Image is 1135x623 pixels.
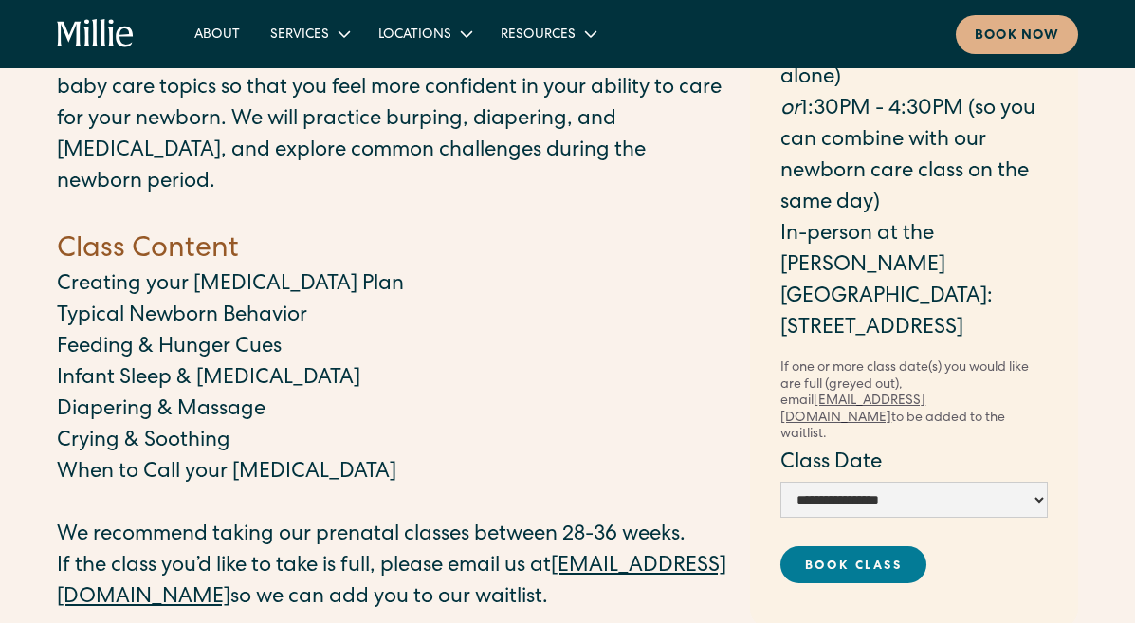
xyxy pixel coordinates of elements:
[57,489,731,521] p: ‍
[780,360,1048,444] div: If one or more class date(s) you would like are full (greyed out), email to be added to the waitl...
[57,302,731,333] p: Typical Newborn Behavior
[179,18,255,49] a: About
[57,557,726,609] a: [EMAIL_ADDRESS][DOMAIN_NAME]
[485,18,610,49] div: Resources
[57,364,731,395] p: Infant Sleep & [MEDICAL_DATA]
[57,552,731,614] p: If the class you’d like to take is full, please email us at so we can add you to our waitlist.
[780,100,800,120] em: or
[270,26,329,46] div: Services
[57,230,731,270] h4: Class Content
[57,521,731,552] p: We recommend taking our prenatal classes between 28-36 weeks.
[378,26,451,46] div: Locations
[57,43,731,199] p: Our Newborn Care Class will cover [MEDICAL_DATA] planning and baby care topics so that you feel m...
[57,333,731,364] p: Feeding & Hunger Cues
[57,458,731,489] p: When to Call your [MEDICAL_DATA]
[501,26,576,46] div: Resources
[956,15,1078,54] a: Book now
[57,19,134,49] a: home
[363,18,485,49] div: Locations
[255,18,363,49] div: Services
[57,427,731,458] p: Crying & Soothing
[780,220,1048,345] p: In-person at the [PERSON_NAME][GEOGRAPHIC_DATA]: [STREET_ADDRESS]
[780,394,925,425] a: [EMAIL_ADDRESS][DOMAIN_NAME]
[57,199,731,230] p: ‍
[57,270,731,302] p: Creating your [MEDICAL_DATA] Plan
[780,449,1048,480] label: Class Date
[780,546,926,583] a: Book Class
[975,27,1059,46] div: Book now
[780,95,1048,220] p: ‍ 1:30PM - 4:30PM (so you can combine with our newborn care class on the same day)
[57,395,731,427] p: Diapering & Massage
